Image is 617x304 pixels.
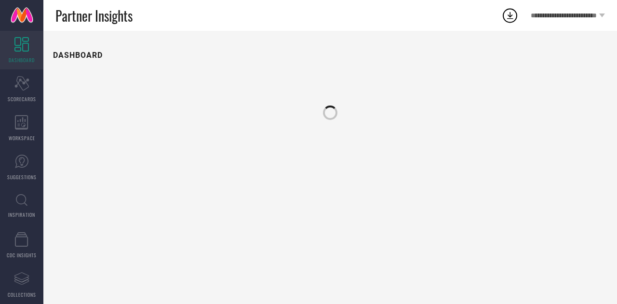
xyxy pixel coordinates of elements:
span: Partner Insights [55,6,133,26]
span: WORKSPACE [9,134,35,142]
span: INSPIRATION [8,211,35,218]
span: DASHBOARD [9,56,35,64]
h1: DASHBOARD [53,51,103,60]
span: SUGGESTIONS [7,173,37,181]
span: CDC INSIGHTS [7,251,37,259]
span: SCORECARDS [8,95,36,103]
span: COLLECTIONS [8,291,36,298]
div: Open download list [501,7,519,24]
